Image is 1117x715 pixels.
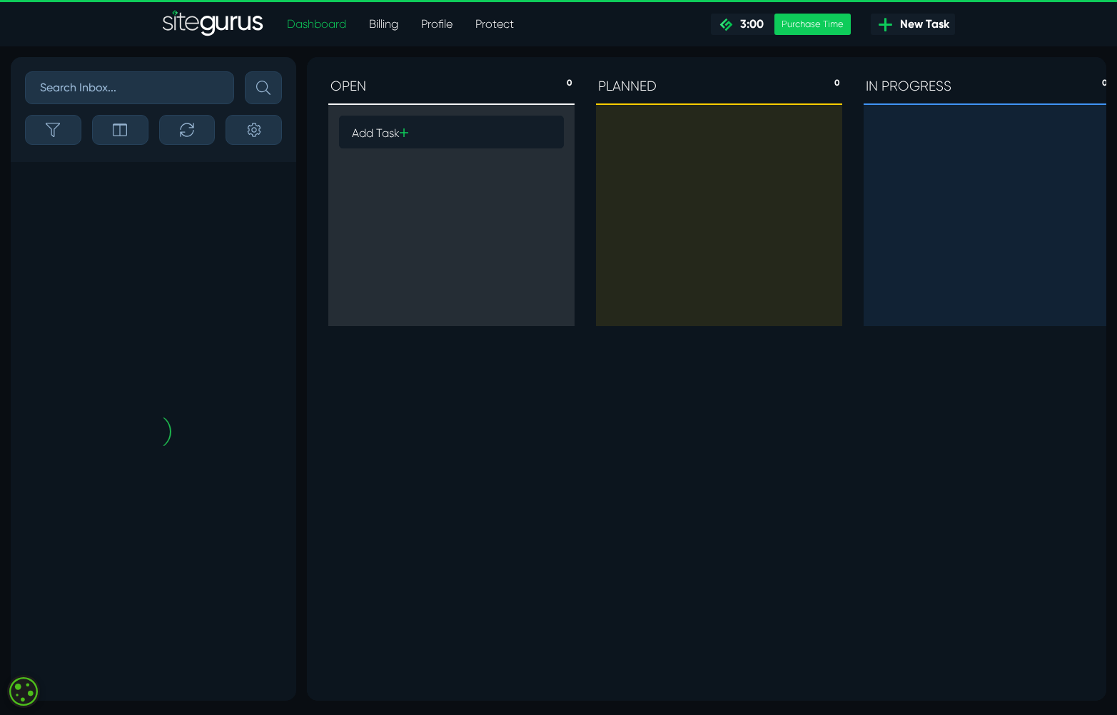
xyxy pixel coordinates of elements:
[7,675,40,708] div: Cookie consent button
[45,67,244,83] h6: Add Task
[358,10,410,39] a: Billing
[871,14,955,35] a: New Task
[557,13,803,48] div: IN PROGRESS
[711,14,850,35] a: 3:00 Purchase Time
[21,13,268,48] div: OPEN
[410,10,464,39] a: Profile
[774,14,851,35] div: Purchase Time
[32,59,257,91] a: Add Task
[163,10,264,39] a: SiteGurus
[289,13,535,48] div: PLANNED
[527,19,533,40] b: 0
[734,17,764,31] span: 3:00
[795,19,801,40] b: 0
[894,16,949,33] span: New Task
[464,10,525,39] a: Protect
[260,19,266,40] b: 0
[25,71,234,104] input: Search Inbox...
[276,10,358,39] a: Dashboard
[163,10,264,39] img: Sitegurus Logo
